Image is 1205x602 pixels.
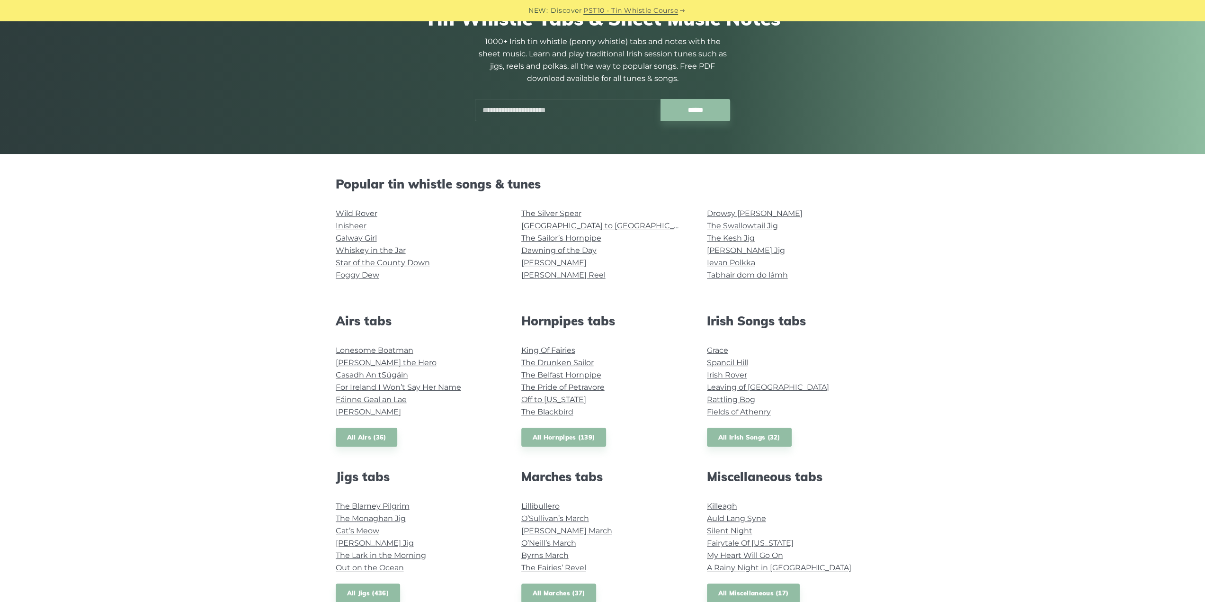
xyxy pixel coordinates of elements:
a: The Blarney Pilgrim [336,502,410,511]
a: Killeagh [707,502,737,511]
a: Tabhair dom do lámh [707,270,788,279]
h2: Hornpipes tabs [521,314,684,328]
a: Drowsy [PERSON_NAME] [707,209,803,218]
a: Fairytale Of [US_STATE] [707,539,794,548]
a: The Lark in the Morning [336,551,426,560]
h2: Miscellaneous tabs [707,469,870,484]
a: Leaving of [GEOGRAPHIC_DATA] [707,383,829,392]
a: Cat’s Meow [336,526,379,535]
a: PST10 - Tin Whistle Course [583,5,678,16]
a: [PERSON_NAME] [521,258,587,267]
a: O’Sullivan’s March [521,514,589,523]
a: The Fairies’ Revel [521,563,586,572]
a: Wild Rover [336,209,377,218]
a: Out on the Ocean [336,563,404,572]
a: All Hornpipes (139) [521,428,607,447]
a: Byrns March [521,551,569,560]
a: The Kesh Jig [707,234,755,243]
a: The Swallowtail Jig [707,221,778,230]
a: Foggy Dew [336,270,379,279]
p: 1000+ Irish tin whistle (penny whistle) tabs and notes with the sheet music. Learn and play tradi... [475,36,731,85]
a: Rattling Bog [707,395,755,404]
a: Silent Night [707,526,752,535]
a: Lillibullero [521,502,560,511]
span: Discover [551,5,582,16]
a: The Silver Spear [521,209,581,218]
h2: Irish Songs tabs [707,314,870,328]
a: Fields of Athenry [707,407,771,416]
a: Inisheer [336,221,366,230]
h2: Airs tabs [336,314,499,328]
h2: Marches tabs [521,469,684,484]
a: Irish Rover [707,370,747,379]
a: Spancil Hill [707,358,748,367]
a: [PERSON_NAME] Jig [336,539,414,548]
a: A Rainy Night in [GEOGRAPHIC_DATA] [707,563,851,572]
a: [PERSON_NAME] the Hero [336,358,437,367]
a: For Ireland I Won’t Say Her Name [336,383,461,392]
a: Auld Lang Syne [707,514,766,523]
a: Whiskey in the Jar [336,246,406,255]
a: The Monaghan Jig [336,514,406,523]
a: Grace [707,346,728,355]
a: Galway Girl [336,234,377,243]
h2: Popular tin whistle songs & tunes [336,177,870,191]
a: O’Neill’s March [521,539,576,548]
a: The Blackbird [521,407,573,416]
a: The Pride of Petravore [521,383,605,392]
a: The Sailor’s Hornpipe [521,234,601,243]
a: [PERSON_NAME] Jig [707,246,785,255]
h2: Jigs tabs [336,469,499,484]
a: [PERSON_NAME] [336,407,401,416]
a: My Heart Will Go On [707,551,783,560]
a: Ievan Polkka [707,258,755,267]
a: Star of the County Down [336,258,430,267]
a: All Airs (36) [336,428,398,447]
a: Fáinne Geal an Lae [336,395,407,404]
h1: Tin Whistle Tabs & Sheet Music Notes [336,7,870,30]
a: The Drunken Sailor [521,358,594,367]
span: NEW: [528,5,548,16]
a: The Belfast Hornpipe [521,370,601,379]
a: Dawning of the Day [521,246,597,255]
a: Casadh An tSúgáin [336,370,408,379]
a: [PERSON_NAME] Reel [521,270,606,279]
a: All Irish Songs (32) [707,428,792,447]
a: [GEOGRAPHIC_DATA] to [GEOGRAPHIC_DATA] [521,221,696,230]
a: [PERSON_NAME] March [521,526,612,535]
a: Lonesome Boatman [336,346,413,355]
a: Off to [US_STATE] [521,395,586,404]
a: King Of Fairies [521,346,575,355]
